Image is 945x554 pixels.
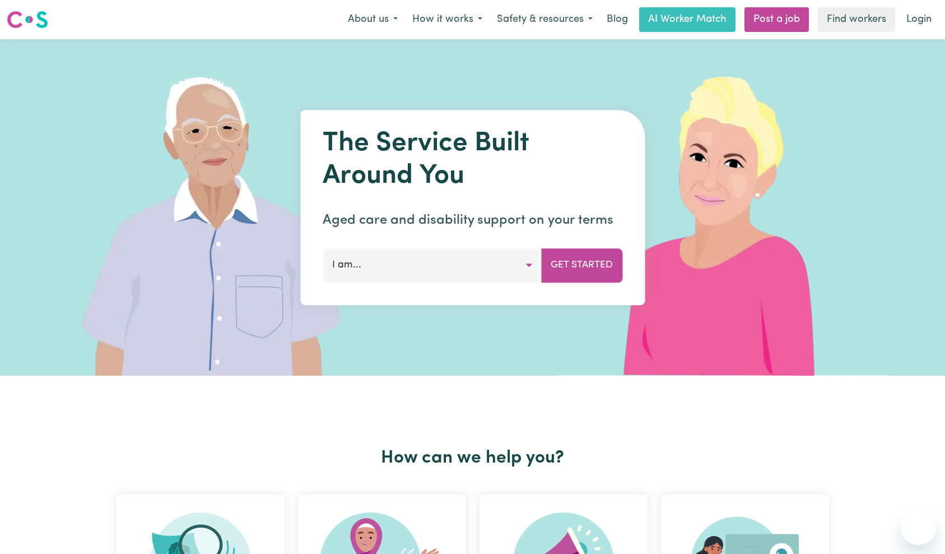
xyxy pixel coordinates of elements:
[818,7,895,32] a: Find workers
[541,248,622,282] button: Get Started
[600,7,635,32] a: Blog
[323,210,622,230] p: Aged care and disability support on your terms
[639,7,735,32] a: AI Worker Match
[405,8,490,31] button: How it works
[110,447,836,469] h2: How can we help you?
[323,128,622,192] h1: The Service Built Around You
[900,509,936,545] iframe: Button to launch messaging window
[900,7,938,32] a: Login
[341,8,405,31] button: About us
[7,10,48,30] img: Careseekers logo
[490,8,600,31] button: Safety & resources
[744,7,809,32] a: Post a job
[7,7,48,33] a: Careseekers logo
[323,248,542,282] button: I am...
